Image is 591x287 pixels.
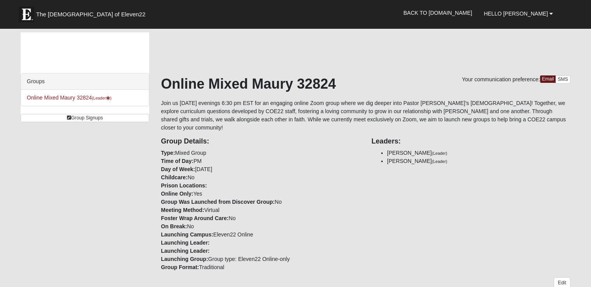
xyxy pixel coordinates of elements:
strong: Time of Day: [161,158,194,164]
strong: Online Only: [161,191,193,197]
li: [PERSON_NAME] [387,157,570,165]
strong: Group Was Launched from Discover Group: [161,199,275,205]
h4: Group Details: [161,137,360,146]
h1: Online Mixed Maury 32824 [161,75,570,92]
small: (Leader) [432,159,447,164]
strong: On Break: [161,223,187,229]
div: Mixed Group PM [DATE] No Yes No Virtual No No Eleven22 Online Group type: Eleven22 Online-only Tr... [155,132,366,271]
span: The [DEMOGRAPHIC_DATA] of Eleven22 [36,10,145,18]
strong: Type: [161,150,175,156]
small: (Leader) [432,151,447,156]
strong: Childcare: [161,174,187,180]
strong: Day of Week: [161,166,195,172]
h4: Leaders: [371,137,570,146]
div: Groups [21,73,149,90]
a: The [DEMOGRAPHIC_DATA] of Eleven22 [15,3,170,22]
span: Hello [PERSON_NAME] [484,10,548,17]
strong: Meeting Method: [161,207,204,213]
span: Your communication preference: [462,76,540,82]
strong: Group Format: [161,264,199,270]
strong: Prison Locations: [161,182,207,189]
strong: Launching Campus: [161,231,213,238]
strong: Launching Leader: [161,240,209,246]
a: Back to [DOMAIN_NAME] [397,3,478,23]
a: Email [540,75,556,83]
strong: Launching Group: [161,256,208,262]
img: Eleven22 logo [19,7,34,22]
a: Group Signups [21,114,149,122]
small: (Leader ) [92,96,112,100]
a: Hello [PERSON_NAME] [478,4,559,23]
a: Online Mixed Maury 32824(Leader) [27,94,112,101]
a: SMS [555,75,570,84]
li: [PERSON_NAME] [387,149,570,157]
strong: Launching Leader: [161,248,209,254]
strong: Foster Wrap Around Care: [161,215,228,221]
